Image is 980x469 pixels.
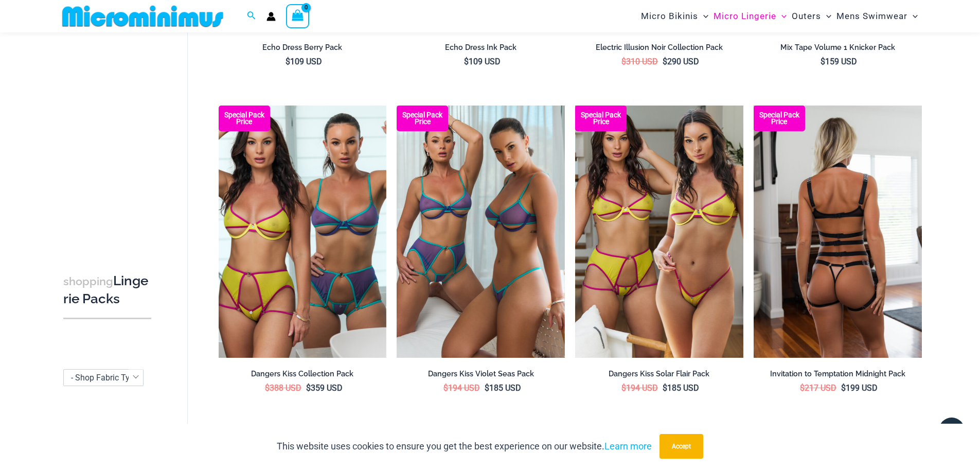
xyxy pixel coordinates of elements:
h2: Dangers Kiss Violet Seas Pack [397,369,565,379]
iframe: TrustedSite Certified [63,34,156,240]
span: $ [265,383,270,393]
h2: Invitation to Temptation Midnight Pack [754,369,922,379]
span: $ [621,57,626,66]
a: View Shopping Cart, empty [286,4,310,28]
bdi: 109 USD [286,57,322,66]
span: Outers [792,3,821,29]
b: Special Pack Price [754,112,805,125]
span: $ [821,57,825,66]
bdi: 159 USD [821,57,857,66]
bdi: 185 USD [663,383,699,393]
span: shopping [63,275,113,288]
a: Dangers Kiss Violet Seas Pack [397,369,565,383]
span: $ [841,383,846,393]
a: Micro LingerieMenu ToggleMenu Toggle [711,3,789,29]
img: Dangers kiss Collection Pack [219,106,387,358]
h2: Dangers Kiss Collection Pack [219,369,387,379]
span: $ [800,383,805,393]
span: Mens Swimwear [836,3,907,29]
bdi: 185 USD [485,383,521,393]
bdi: 194 USD [443,383,480,393]
a: Account icon link [266,12,276,21]
img: Dangers kiss Solar Flair Pack [575,106,743,358]
span: $ [286,57,290,66]
p: This website uses cookies to ensure you get the best experience on our website. [277,439,652,454]
bdi: 310 USD [621,57,658,66]
a: Dangers kiss Solar Flair Pack Dangers Kiss Solar Flair 1060 Bra 6060 Thong 1760 Garter 03Dangers ... [575,106,743,358]
button: Accept [660,434,703,459]
span: Menu Toggle [776,3,787,29]
a: Mix Tape Volume 1 Knicker Pack [754,43,922,56]
span: - Shop Fabric Type [64,370,143,386]
a: Invitation to Temptation Midnight Pack [754,369,922,383]
h2: Echo Dress Ink Pack [397,43,565,53]
span: - Shop Fabric Type [63,369,144,386]
a: Micro BikinisMenu ToggleMenu Toggle [638,3,711,29]
h2: Echo Dress Berry Pack [219,43,387,53]
span: Menu Toggle [907,3,918,29]
span: Menu Toggle [821,3,831,29]
bdi: 290 USD [663,57,699,66]
img: Dangers kiss Violet Seas Pack [397,106,565,358]
a: Mens SwimwearMenu ToggleMenu Toggle [834,3,920,29]
bdi: 199 USD [841,383,878,393]
a: Dangers Kiss Solar Flair Pack [575,369,743,383]
bdi: 388 USD [265,383,301,393]
h3: Lingerie Packs [63,272,151,308]
span: $ [663,383,667,393]
h2: Dangers Kiss Solar Flair Pack [575,369,743,379]
span: $ [621,383,626,393]
a: Learn more [604,441,652,451]
span: Micro Lingerie [714,3,776,29]
bdi: 109 USD [464,57,501,66]
span: $ [485,383,489,393]
a: Dangers kiss Violet Seas Pack Dangers Kiss Violet Seas 1060 Bra 611 Micro 04Dangers Kiss Violet S... [397,106,565,358]
img: MM SHOP LOGO FLAT [58,5,227,28]
bdi: 359 USD [306,383,343,393]
span: Micro Bikinis [641,3,698,29]
bdi: 217 USD [800,383,836,393]
a: Invitation to Temptation Midnight 1037 Bra 6037 Thong 1954 Bodysuit 02 Invitation to Temptation M... [754,106,922,358]
a: Echo Dress Berry Pack [219,43,387,56]
span: $ [306,383,311,393]
a: Electric Illusion Noir Collection Pack [575,43,743,56]
a: OutersMenu ToggleMenu Toggle [789,3,834,29]
bdi: 194 USD [621,383,658,393]
span: $ [464,57,469,66]
a: Dangers kiss Collection Pack Dangers Kiss Solar Flair 1060 Bra 611 Micro 1760 Garter 03Dangers Ki... [219,106,387,358]
span: $ [663,57,667,66]
img: Invitation to Temptation Midnight 1037 Bra 6037 Thong 1954 Bodysuit 04 [754,106,922,358]
h2: Mix Tape Volume 1 Knicker Pack [754,43,922,53]
span: - Shop Fabric Type [71,373,138,383]
b: Special Pack Price [397,112,448,125]
b: Special Pack Price [219,112,270,125]
nav: Site Navigation [637,2,922,31]
a: Search icon link [247,10,256,23]
a: Echo Dress Ink Pack [397,43,565,56]
span: Menu Toggle [698,3,708,29]
b: Special Pack Price [575,112,627,125]
a: Dangers Kiss Collection Pack [219,369,387,383]
span: $ [443,383,448,393]
h2: Electric Illusion Noir Collection Pack [575,43,743,53]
